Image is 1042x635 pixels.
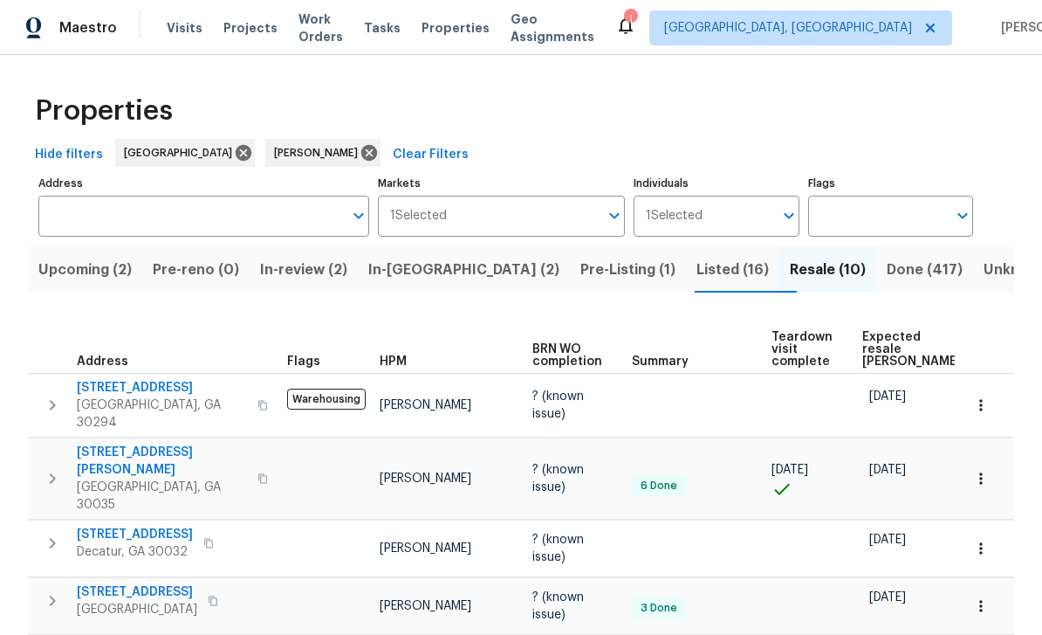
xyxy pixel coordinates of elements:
button: Hide filters [28,139,110,171]
span: 1 Selected [390,209,447,224]
span: [PERSON_NAME] [380,600,471,612]
span: Tasks [364,22,401,34]
label: Flags [808,178,973,189]
span: ? (known issue) [532,534,584,563]
span: Decatur, GA 30032 [77,543,193,561]
span: Pre-reno (0) [153,258,239,282]
span: [PERSON_NAME] [380,542,471,555]
span: Done (417) [887,258,963,282]
span: HPM [380,355,407,368]
button: Open [950,204,975,228]
label: Address [38,178,369,189]
button: Open [777,204,801,228]
span: Properties [422,19,490,37]
span: Teardown visit complete [771,331,833,368]
span: Address [77,355,128,368]
span: Upcoming (2) [38,258,132,282]
span: Resale (10) [790,258,866,282]
span: [GEOGRAPHIC_DATA] [124,144,239,162]
span: [DATE] [869,464,906,476]
span: ? (known issue) [532,591,584,621]
span: Maestro [59,19,117,37]
span: Listed (16) [696,258,769,282]
span: Visits [167,19,202,37]
span: Clear Filters [393,144,469,166]
span: ? (known issue) [532,464,584,494]
span: [PERSON_NAME] [274,144,365,162]
span: [DATE] [869,534,906,546]
span: [GEOGRAPHIC_DATA], [GEOGRAPHIC_DATA] [664,19,912,37]
span: 3 Done [634,601,684,616]
span: [PERSON_NAME] [380,399,471,411]
span: Properties [35,102,173,120]
span: Geo Assignments [511,10,594,45]
span: [GEOGRAPHIC_DATA], GA 30035 [77,479,247,514]
label: Markets [378,178,626,189]
span: Pre-Listing (1) [580,258,675,282]
span: 1 Selected [646,209,703,224]
span: Work Orders [298,10,343,45]
div: [PERSON_NAME] [265,139,380,167]
span: [STREET_ADDRESS] [77,583,197,601]
span: [GEOGRAPHIC_DATA] [77,601,197,618]
span: ? (known issue) [532,390,584,420]
span: [GEOGRAPHIC_DATA], GA 30294 [77,397,247,431]
label: Individuals [634,178,799,189]
span: Summary [632,355,689,368]
span: Projects [223,19,278,37]
button: Clear Filters [386,139,476,171]
span: [STREET_ADDRESS] [77,526,193,543]
span: 6 Done [634,479,684,494]
span: Hide filters [35,144,103,166]
span: In-[GEOGRAPHIC_DATA] (2) [368,258,559,282]
span: In-review (2) [260,258,347,282]
span: [STREET_ADDRESS][PERSON_NAME] [77,444,247,479]
span: Flags [287,355,320,368]
span: Warehousing [287,389,366,410]
span: Expected resale [PERSON_NAME] [862,331,961,368]
div: [GEOGRAPHIC_DATA] [115,139,255,167]
button: Open [346,204,371,228]
button: Open [602,204,627,228]
span: [DATE] [869,390,906,403]
span: BRN WO completion [532,343,602,368]
span: [STREET_ADDRESS] [77,379,247,397]
div: 1 [624,10,636,28]
span: [DATE] [771,464,808,476]
span: [PERSON_NAME] [380,473,471,485]
span: [DATE] [869,591,906,604]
